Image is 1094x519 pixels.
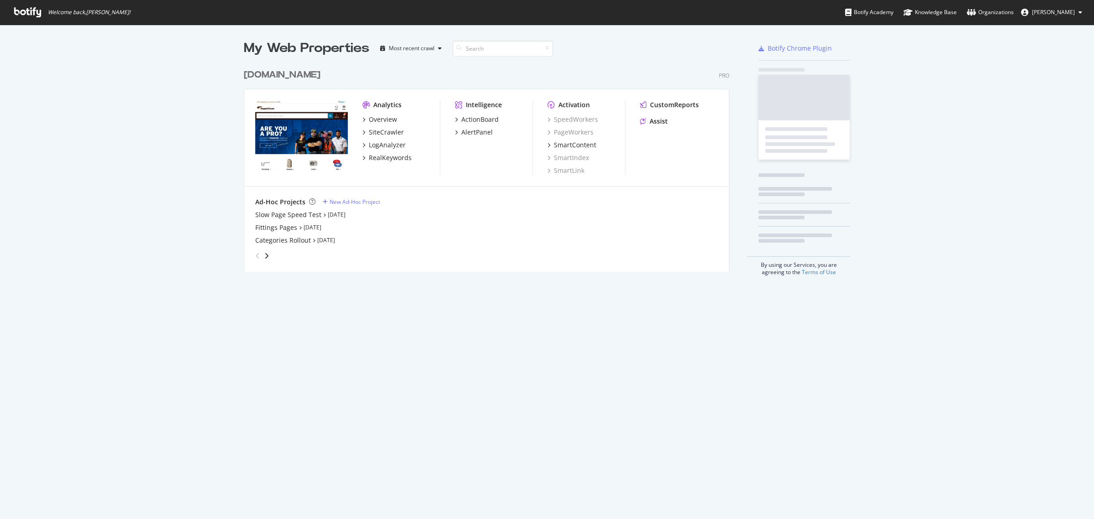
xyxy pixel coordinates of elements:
[48,9,130,16] span: Welcome back, [PERSON_NAME] !
[719,72,729,79] div: Pro
[547,166,584,175] a: SmartLink
[323,198,380,206] a: New Ad-Hoc Project
[453,41,553,57] input: Search
[255,223,297,232] a: Fittings Pages
[768,44,832,53] div: Botify Chrome Plugin
[759,44,832,53] a: Botify Chrome Plugin
[317,236,335,244] a: [DATE]
[554,140,596,150] div: SmartContent
[547,153,589,162] a: SmartIndex
[244,68,324,82] a: [DOMAIN_NAME]
[455,128,493,137] a: AlertPanel
[244,57,737,272] div: grid
[362,140,406,150] a: LogAnalyzer
[640,117,668,126] a: Assist
[640,100,699,109] a: CustomReports
[903,8,957,17] div: Knowledge Base
[558,100,590,109] div: Activation
[255,210,321,219] a: Slow Page Speed Test
[389,46,434,51] div: Most recent crawl
[845,8,893,17] div: Botify Academy
[252,249,263,263] div: angle-left
[461,128,493,137] div: AlertPanel
[362,115,397,124] a: Overview
[802,268,836,276] a: Terms of Use
[330,198,380,206] div: New Ad-Hoc Project
[747,256,850,276] div: By using our Services, you are agreeing to the
[244,68,320,82] div: [DOMAIN_NAME]
[304,223,321,231] a: [DATE]
[377,41,445,56] button: Most recent crawl
[455,115,499,124] a: ActionBoard
[650,100,699,109] div: CustomReports
[369,140,406,150] div: LogAnalyzer
[255,197,305,207] div: Ad-Hoc Projects
[263,251,270,260] div: angle-right
[547,128,593,137] a: PageWorkers
[255,100,348,174] img: www.supplyhouse.com
[362,153,412,162] a: RealKeywords
[373,100,402,109] div: Analytics
[1032,8,1075,16] span: Alejandra Roca
[967,8,1014,17] div: Organizations
[547,115,598,124] a: SpeedWorkers
[369,115,397,124] div: Overview
[466,100,502,109] div: Intelligence
[650,117,668,126] div: Assist
[255,236,311,245] a: Categories Rollout
[547,140,596,150] a: SmartContent
[328,211,346,218] a: [DATE]
[461,115,499,124] div: ActionBoard
[244,39,369,57] div: My Web Properties
[362,128,404,137] a: SiteCrawler
[1014,5,1089,20] button: [PERSON_NAME]
[369,128,404,137] div: SiteCrawler
[369,153,412,162] div: RealKeywords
